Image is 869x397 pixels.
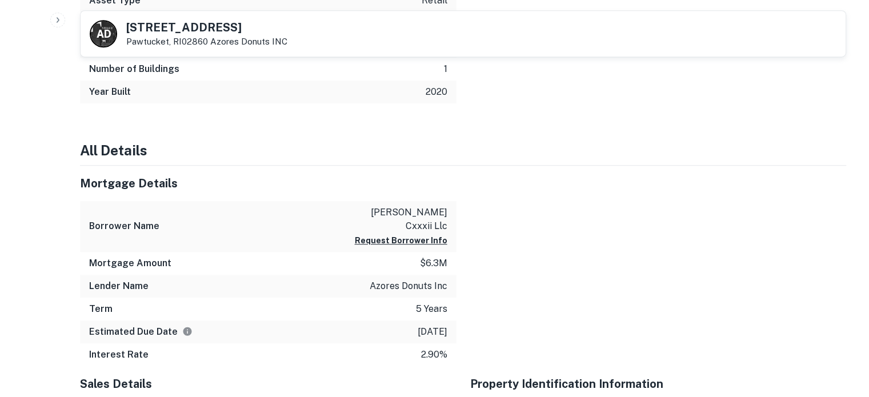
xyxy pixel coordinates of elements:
p: [PERSON_NAME] cxxxii llc [345,206,447,233]
h5: Mortgage Details [80,175,456,192]
p: 2020 [426,85,447,99]
p: 1 [444,62,447,76]
p: 2.90% [421,348,447,362]
a: Azores Donuts INC [210,37,287,46]
h6: Interest Rate [89,348,149,362]
h6: Estimated Due Date [89,325,193,339]
button: Request Borrower Info [355,234,447,247]
p: 5 years [416,302,447,316]
p: $6.3m [420,256,447,270]
svg: Estimate is based on a standard schedule for this type of loan. [182,326,193,336]
h6: Term [89,302,113,316]
p: Pawtucket, RI02860 [126,37,287,47]
h5: Sales Details [80,375,456,392]
iframe: Chat Widget [812,306,869,360]
h6: Year Built [89,85,131,99]
p: azores donuts inc [370,279,447,293]
h4: All Details [80,140,846,161]
h5: [STREET_ADDRESS] [126,22,287,33]
p: A D [97,26,110,42]
h6: Lender Name [89,279,149,293]
p: [DATE] [418,325,447,339]
h6: Borrower Name [89,219,159,233]
h5: Property Identification Information [470,375,847,392]
h6: Mortgage Amount [89,256,171,270]
h6: Number of Buildings [89,62,179,76]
